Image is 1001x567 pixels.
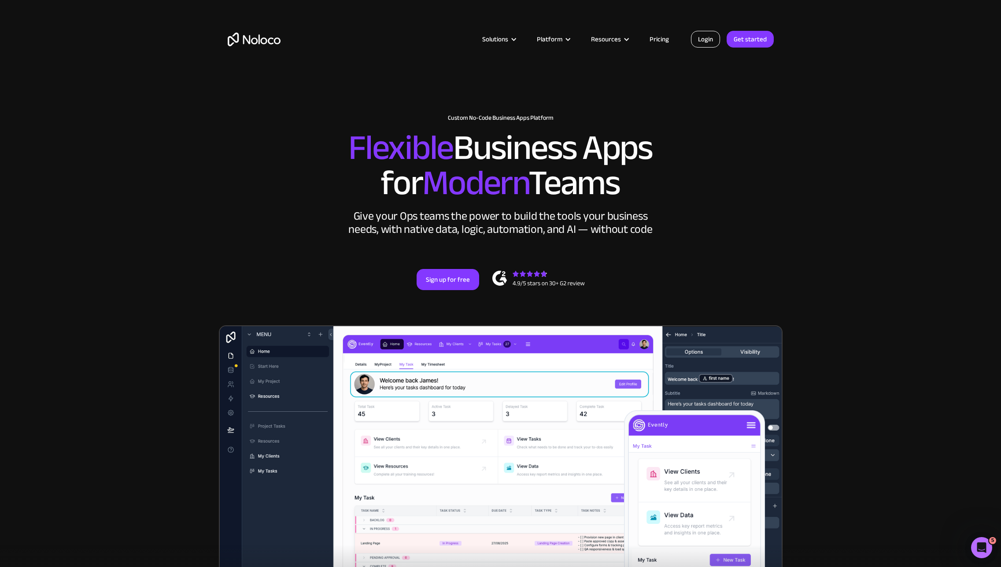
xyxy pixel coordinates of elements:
[537,33,562,45] div: Platform
[348,115,453,180] span: Flexible
[639,33,680,45] a: Pricing
[228,130,774,201] h2: Business Apps for Teams
[471,33,526,45] div: Solutions
[347,210,655,236] div: Give your Ops teams the power to build the tools your business needs, with native data, logic, au...
[482,33,508,45] div: Solutions
[228,114,774,121] h1: Custom No-Code Business Apps Platform
[989,537,996,544] span: 5
[417,269,479,290] a: Sign up for free
[580,33,639,45] div: Resources
[971,537,992,558] iframe: Intercom live chat
[591,33,621,45] div: Resources
[727,31,774,48] a: Get started
[691,31,720,48] a: Login
[526,33,580,45] div: Platform
[228,33,281,46] a: home
[422,150,528,216] span: Modern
